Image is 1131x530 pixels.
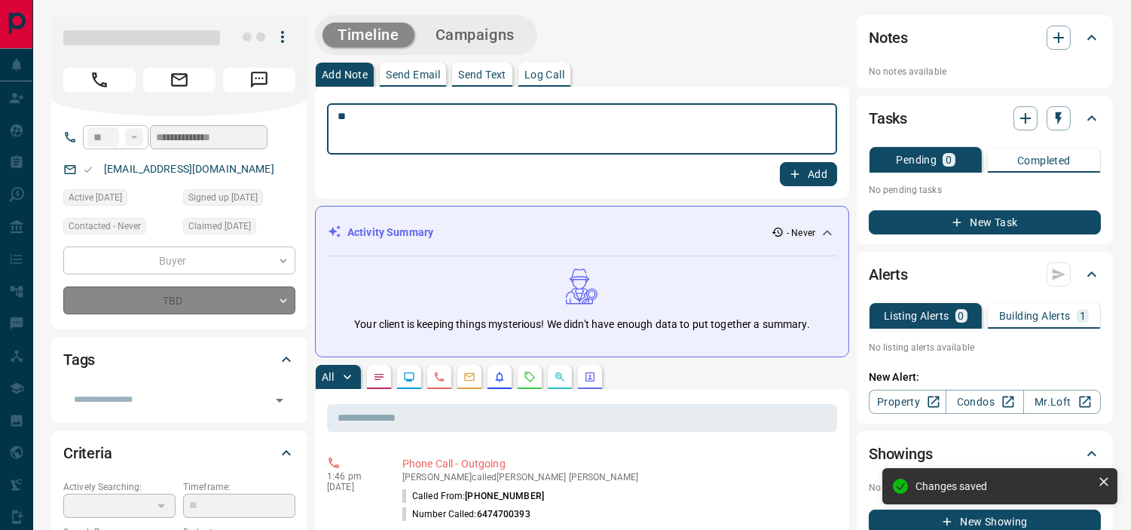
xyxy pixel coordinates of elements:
[420,23,530,47] button: Campaigns
[958,311,964,321] p: 0
[63,247,295,274] div: Buyer
[554,371,566,383] svg: Opportunities
[69,219,141,234] span: Contacted - Never
[787,226,815,240] p: - Never
[322,23,414,47] button: Timeline
[584,371,596,383] svg: Agent Actions
[403,371,415,383] svg: Lead Browsing Activity
[1023,390,1101,414] a: Mr.Loft
[869,369,1101,385] p: New Alert:
[347,225,433,240] p: Activity Summary
[780,162,837,186] button: Add
[143,68,216,92] span: Email
[183,218,295,239] div: Tue Dec 05 2023
[869,481,1101,495] p: No showings booked
[223,68,295,92] span: Message
[63,480,176,494] p: Actively Searching:
[869,20,1101,56] div: Notes
[896,155,937,165] p: Pending
[63,189,176,210] div: Sun Apr 21 2024
[63,342,295,378] div: Tags
[322,69,368,80] p: Add Note
[104,163,274,175] a: [EMAIL_ADDRESS][DOMAIN_NAME]
[402,472,831,483] p: [PERSON_NAME] called [PERSON_NAME] [PERSON_NAME]
[83,164,93,175] svg: Email Valid
[869,436,1101,472] div: Showings
[458,69,506,80] p: Send Text
[322,372,334,382] p: All
[946,390,1023,414] a: Condos
[869,179,1101,201] p: No pending tasks
[869,262,908,286] h2: Alerts
[1080,311,1086,321] p: 1
[524,69,564,80] p: Log Call
[63,348,95,372] h2: Tags
[373,371,385,383] svg: Notes
[1017,155,1071,166] p: Completed
[946,155,952,165] p: 0
[869,341,1101,354] p: No listing alerts available
[869,100,1101,136] div: Tasks
[327,471,380,482] p: 1:46 pm
[465,491,544,501] span: [PHONE_NUMBER]
[869,442,933,466] h2: Showings
[524,371,536,383] svg: Requests
[269,390,290,411] button: Open
[327,482,380,492] p: [DATE]
[188,190,258,205] span: Signed up [DATE]
[69,190,122,205] span: Active [DATE]
[869,26,908,50] h2: Notes
[869,256,1101,293] div: Alerts
[63,435,295,471] div: Criteria
[328,219,836,247] div: Activity Summary- Never
[63,441,112,465] h2: Criteria
[183,480,295,494] p: Timeframe:
[183,189,295,210] div: Mon Jan 29 2018
[402,456,831,472] p: Phone Call - Outgoing
[869,210,1101,234] button: New Task
[884,311,949,321] p: Listing Alerts
[915,480,1092,492] div: Changes saved
[869,106,907,130] h2: Tasks
[402,507,530,521] p: Number Called:
[386,69,440,80] p: Send Email
[494,371,506,383] svg: Listing Alerts
[63,68,136,92] span: Call
[63,286,295,314] div: TBD
[354,317,809,332] p: Your client is keeping things mysterious! We didn't have enough data to put together a summary.
[869,390,946,414] a: Property
[999,311,1071,321] p: Building Alerts
[463,371,475,383] svg: Emails
[433,371,445,383] svg: Calls
[402,489,544,503] p: Called From:
[477,509,530,519] span: 6474700393
[869,65,1101,78] p: No notes available
[188,219,251,234] span: Claimed [DATE]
